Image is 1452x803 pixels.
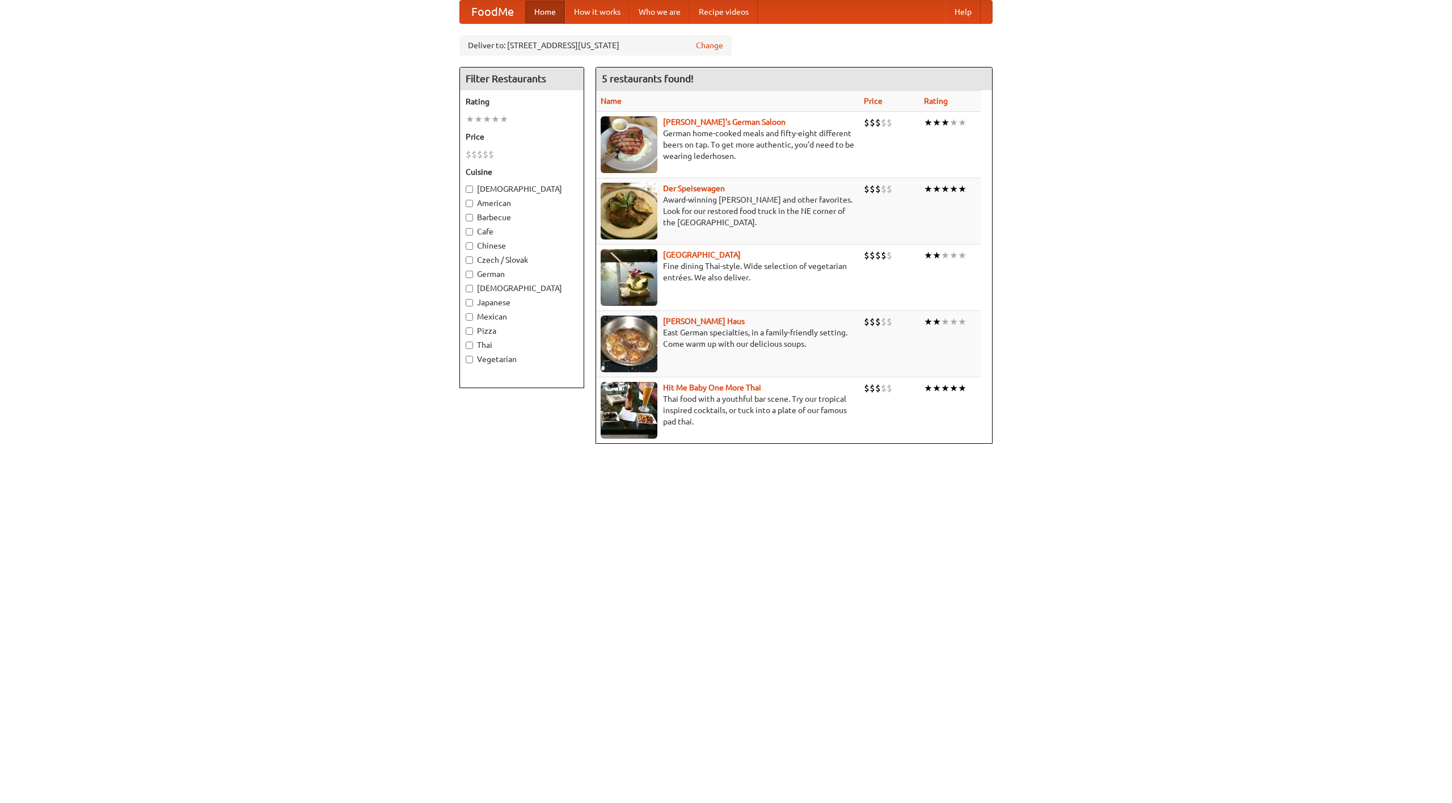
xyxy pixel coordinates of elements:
a: Name [601,96,622,106]
label: Japanese [466,297,578,308]
li: ★ [941,316,949,328]
li: ★ [958,116,966,129]
a: Home [525,1,565,23]
p: Award-winning [PERSON_NAME] and other favorites. Look for our restored food truck in the NE corne... [601,194,855,228]
li: $ [864,183,869,195]
input: [DEMOGRAPHIC_DATA] [466,285,473,292]
li: ★ [924,183,932,195]
li: $ [887,183,892,195]
img: babythai.jpg [601,382,657,439]
li: $ [875,116,881,129]
li: $ [887,116,892,129]
li: $ [466,148,471,161]
p: Thai food with a youthful bar scene. Try our tropical inspired cocktails, or tuck into a plate of... [601,393,855,427]
li: ★ [466,113,474,125]
li: $ [488,148,494,161]
label: Barbecue [466,212,578,223]
li: ★ [941,382,949,394]
li: ★ [958,249,966,262]
li: $ [477,148,483,161]
a: How it works [565,1,630,23]
input: Vegetarian [466,356,473,363]
li: ★ [949,382,958,394]
p: German home-cooked meals and fifty-eight different beers on tap. To get more authentic, you'd nee... [601,128,855,162]
p: East German specialties, in a family-friendly setting. Come warm up with our delicious soups. [601,327,855,350]
h5: Rating [466,96,578,107]
label: Vegetarian [466,354,578,365]
li: ★ [941,249,949,262]
a: FoodMe [460,1,525,23]
li: ★ [932,382,941,394]
li: $ [881,183,887,195]
li: ★ [491,113,500,125]
input: Japanese [466,299,473,306]
a: Help [946,1,981,23]
li: ★ [958,382,966,394]
img: kohlhaus.jpg [601,316,657,372]
h5: Price [466,131,578,142]
label: German [466,268,578,280]
li: $ [864,316,869,328]
input: Mexican [466,313,473,321]
a: Hit Me Baby One More Thai [663,383,761,392]
li: ★ [483,113,491,125]
label: American [466,197,578,209]
a: [PERSON_NAME]'s German Saloon [663,117,786,127]
label: Cafe [466,226,578,237]
li: $ [881,316,887,328]
a: Who we are [630,1,690,23]
label: Mexican [466,311,578,322]
img: esthers.jpg [601,116,657,173]
li: $ [869,116,875,129]
li: ★ [924,249,932,262]
li: $ [864,116,869,129]
img: speisewagen.jpg [601,183,657,239]
li: ★ [941,183,949,195]
li: ★ [949,183,958,195]
li: ★ [924,382,932,394]
li: ★ [932,316,941,328]
li: $ [887,316,892,328]
a: Recipe videos [690,1,758,23]
p: Fine dining Thai-style. Wide selection of vegetarian entrées. We also deliver. [601,260,855,283]
li: ★ [941,116,949,129]
li: $ [875,249,881,262]
a: Price [864,96,883,106]
label: [DEMOGRAPHIC_DATA] [466,283,578,294]
li: $ [887,249,892,262]
li: $ [869,316,875,328]
li: ★ [949,249,958,262]
li: $ [864,382,869,394]
a: Rating [924,96,948,106]
li: ★ [474,113,483,125]
label: Thai [466,339,578,351]
li: ★ [932,116,941,129]
li: ★ [924,316,932,328]
li: $ [869,249,875,262]
li: $ [875,382,881,394]
li: $ [881,116,887,129]
li: ★ [924,116,932,129]
label: [DEMOGRAPHIC_DATA] [466,183,578,195]
a: [GEOGRAPHIC_DATA] [663,250,741,259]
input: Cafe [466,228,473,236]
li: $ [483,148,488,161]
input: Czech / Slovak [466,257,473,264]
li: ★ [932,249,941,262]
li: ★ [949,316,958,328]
input: Pizza [466,327,473,335]
a: [PERSON_NAME] Haus [663,317,745,326]
div: Deliver to: [STREET_ADDRESS][US_STATE] [459,35,732,56]
li: $ [881,382,887,394]
label: Czech / Slovak [466,254,578,266]
li: $ [864,249,869,262]
li: ★ [932,183,941,195]
input: German [466,271,473,278]
h4: Filter Restaurants [460,68,584,90]
li: $ [869,183,875,195]
li: ★ [958,183,966,195]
